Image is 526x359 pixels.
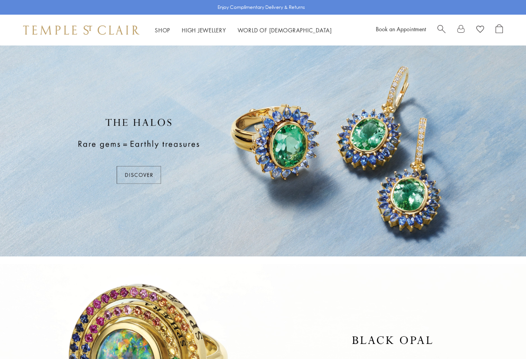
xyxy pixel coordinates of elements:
a: View Wishlist [476,24,484,36]
iframe: Gorgias live chat messenger [487,323,518,351]
img: Temple St. Clair [23,25,139,35]
p: Enjoy Complimentary Delivery & Returns [218,3,305,11]
a: ShopShop [155,26,170,34]
a: Book an Appointment [376,25,426,33]
a: Search [437,24,446,36]
a: High JewelleryHigh Jewellery [182,26,226,34]
a: World of [DEMOGRAPHIC_DATA]World of [DEMOGRAPHIC_DATA] [238,26,332,34]
nav: Main navigation [155,25,332,35]
a: Open Shopping Bag [496,24,503,36]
